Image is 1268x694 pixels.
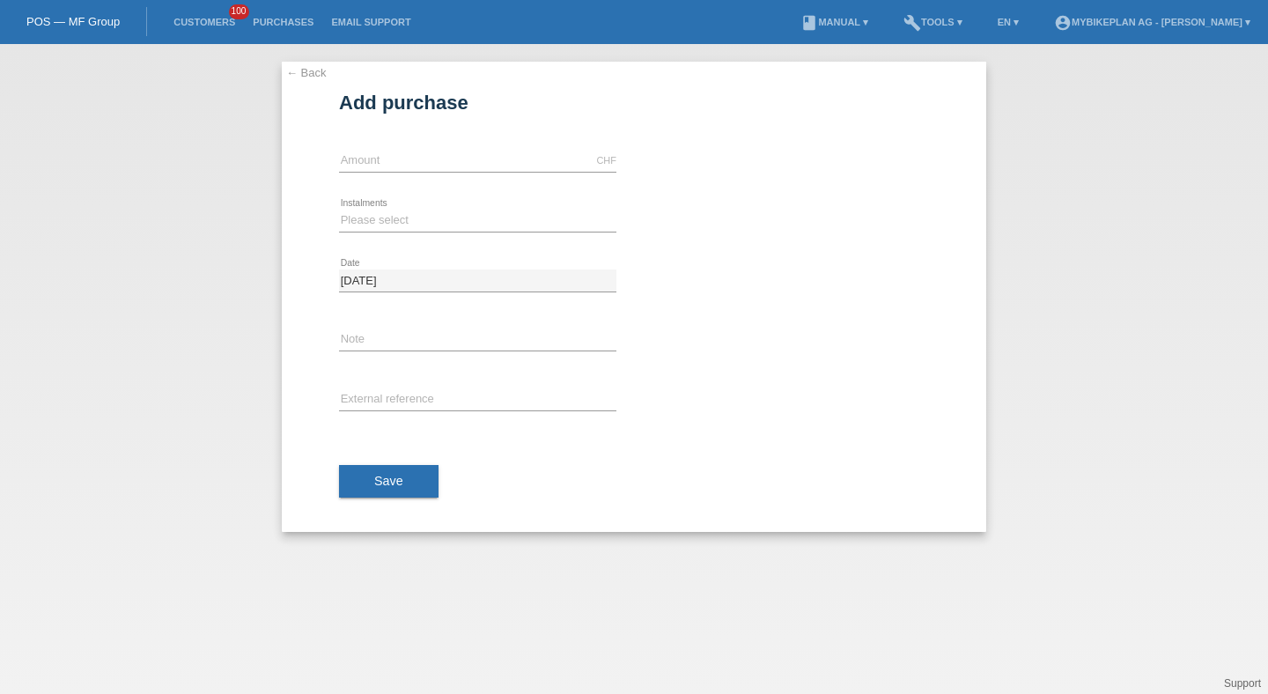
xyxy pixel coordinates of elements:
h1: Add purchase [339,92,929,114]
a: account_circleMybikeplan AG - [PERSON_NAME] ▾ [1045,17,1259,27]
i: book [800,14,818,32]
a: Customers [165,17,244,27]
a: Purchases [244,17,322,27]
span: 100 [229,4,250,19]
a: EN ▾ [989,17,1028,27]
a: bookManual ▾ [792,17,877,27]
button: Save [339,465,439,498]
a: ← Back [286,66,327,79]
div: CHF [596,155,616,166]
i: account_circle [1054,14,1072,32]
a: Support [1224,677,1261,690]
a: POS — MF Group [26,15,120,28]
a: Email Support [322,17,419,27]
a: buildTools ▾ [895,17,971,27]
span: Save [374,474,403,488]
i: build [903,14,921,32]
